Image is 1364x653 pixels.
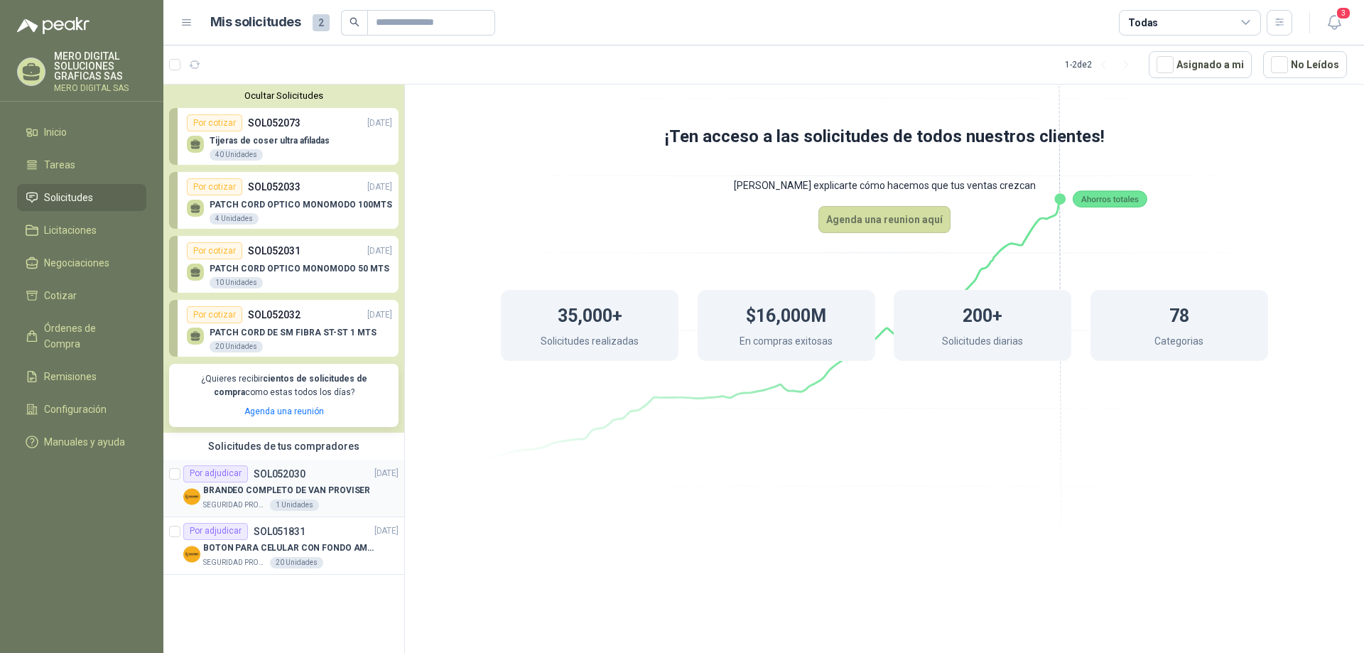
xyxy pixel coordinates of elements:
[210,12,301,33] h1: Mis solicitudes
[210,200,392,210] p: PATCH CORD OPTICO MONOMODO 100MTS
[963,298,1002,330] h1: 200+
[254,469,305,479] p: SOL052030
[1336,6,1351,20] span: 3
[169,90,399,101] button: Ocultar Solicitudes
[169,236,399,293] a: Por cotizarSOL052031[DATE] PATCH CORD OPTICO MONOMODO 50 MTS10 Unidades
[44,369,97,384] span: Remisiones
[541,333,639,352] p: Solicitudes realizadas
[187,114,242,131] div: Por cotizar
[178,372,390,399] p: ¿Quieres recibir como estas todos los días?
[183,465,248,482] div: Por adjudicar
[183,488,200,505] img: Company Logo
[203,557,267,568] p: SEGURIDAD PROVISER LTDA
[244,406,324,416] a: Agenda una reunión
[163,460,404,517] a: Por adjudicarSOL052030[DATE] Company LogoBRANDEO COMPLETO DE VAN PROVISERSEGURIDAD PROVISER LTDA1...
[203,500,267,511] p: SEGURIDAD PROVISER LTDA
[740,333,833,352] p: En compras exitosas
[203,541,380,555] p: BOTON PARA CELULAR CON FONDO AMARILLO
[367,180,392,194] p: [DATE]
[248,179,301,195] p: SOL052033
[169,300,399,357] a: Por cotizarSOL052032[DATE] PATCH CORD DE SM FIBRA ST-ST 1 MTS20 Unidades
[1263,51,1347,78] button: No Leídos
[210,341,263,352] div: 20 Unidades
[44,255,109,271] span: Negociaciones
[17,428,146,455] a: Manuales y ayuda
[163,517,404,575] a: Por adjudicarSOL051831[DATE] Company LogoBOTON PARA CELULAR CON FONDO AMARILLOSEGURIDAD PROVISER ...
[187,306,242,323] div: Por cotizar
[210,264,389,274] p: PATCH CORD OPTICO MONOMODO 50 MTS
[187,178,242,195] div: Por cotizar
[44,434,125,450] span: Manuales y ayuda
[17,315,146,357] a: Órdenes de Compra
[248,115,301,131] p: SOL052073
[44,222,97,238] span: Licitaciones
[313,14,330,31] span: 2
[270,500,319,511] div: 1 Unidades
[169,108,399,165] a: Por cotizarSOL052073[DATE] Tijeras de coser ultra afiladas40 Unidades
[254,527,305,536] p: SOL051831
[203,484,370,497] p: BRANDEO COMPLETO DE VAN PROVISER
[183,523,248,540] div: Por adjudicar
[746,298,826,330] h1: $16,000M
[818,206,951,233] button: Agenda una reunion aquí
[1321,10,1347,36] button: 3
[210,149,263,161] div: 40 Unidades
[1065,53,1137,76] div: 1 - 2 de 2
[1149,51,1252,78] button: Asignado a mi
[558,298,622,330] h1: 35,000+
[44,288,77,303] span: Cotizar
[210,136,330,146] p: Tijeras de coser ultra afiladas
[270,557,323,568] div: 20 Unidades
[163,433,404,460] div: Solicitudes de tus compradores
[44,320,133,352] span: Órdenes de Compra
[17,184,146,211] a: Solicitudes
[17,363,146,390] a: Remisiones
[44,124,67,140] span: Inicio
[1154,333,1203,352] p: Categorias
[214,374,367,397] b: cientos de solicitudes de compra
[210,213,259,225] div: 4 Unidades
[942,333,1023,352] p: Solicitudes diarias
[350,17,359,27] span: search
[169,172,399,229] a: Por cotizarSOL052033[DATE] PATCH CORD OPTICO MONOMODO 100MTS4 Unidades
[44,190,93,205] span: Solicitudes
[374,467,399,480] p: [DATE]
[1128,15,1158,31] div: Todas
[367,308,392,322] p: [DATE]
[183,546,200,563] img: Company Logo
[163,85,404,433] div: Ocultar SolicitudesPor cotizarSOL052073[DATE] Tijeras de coser ultra afiladas40 UnidadesPor cotiz...
[17,282,146,309] a: Cotizar
[17,217,146,244] a: Licitaciones
[17,396,146,423] a: Configuración
[367,117,392,130] p: [DATE]
[210,328,377,338] p: PATCH CORD DE SM FIBRA ST-ST 1 MTS
[54,84,146,92] p: MERO DIGITAL SAS
[17,17,90,34] img: Logo peakr
[187,242,242,259] div: Por cotizar
[444,165,1325,206] p: [PERSON_NAME] explicarte cómo hacemos que tus ventas crezcan
[44,157,75,173] span: Tareas
[44,401,107,417] span: Configuración
[17,151,146,178] a: Tareas
[374,524,399,538] p: [DATE]
[17,249,146,276] a: Negociaciones
[367,244,392,258] p: [DATE]
[1169,298,1189,330] h1: 78
[248,307,301,323] p: SOL052032
[210,277,263,288] div: 10 Unidades
[54,51,146,81] p: MERO DIGITAL SOLUCIONES GRAFICAS SAS
[444,124,1325,151] h1: ¡Ten acceso a las solicitudes de todos nuestros clientes!
[248,243,301,259] p: SOL052031
[17,119,146,146] a: Inicio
